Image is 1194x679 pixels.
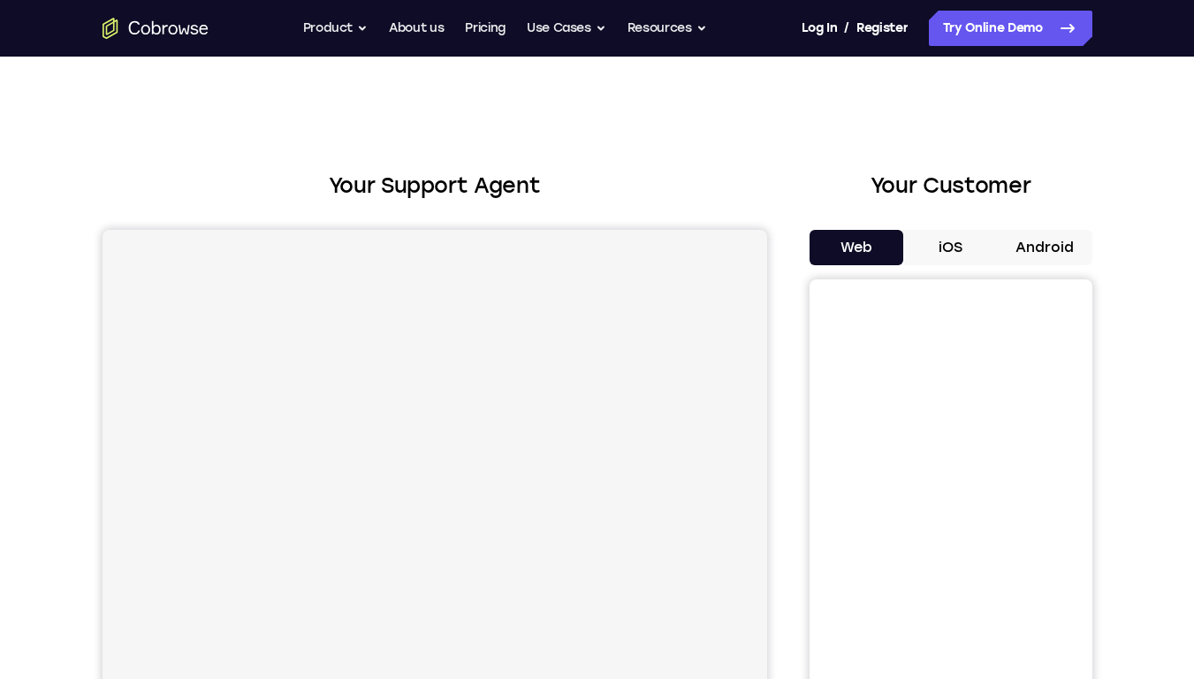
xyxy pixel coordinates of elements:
[998,230,1092,265] button: Android
[810,170,1092,202] h2: Your Customer
[929,11,1092,46] a: Try Online Demo
[465,11,506,46] a: Pricing
[903,230,998,265] button: iOS
[844,18,849,39] span: /
[303,11,369,46] button: Product
[103,18,209,39] a: Go to the home page
[802,11,837,46] a: Log In
[527,11,606,46] button: Use Cases
[810,230,904,265] button: Web
[856,11,908,46] a: Register
[627,11,707,46] button: Resources
[389,11,444,46] a: About us
[103,170,767,202] h2: Your Support Agent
